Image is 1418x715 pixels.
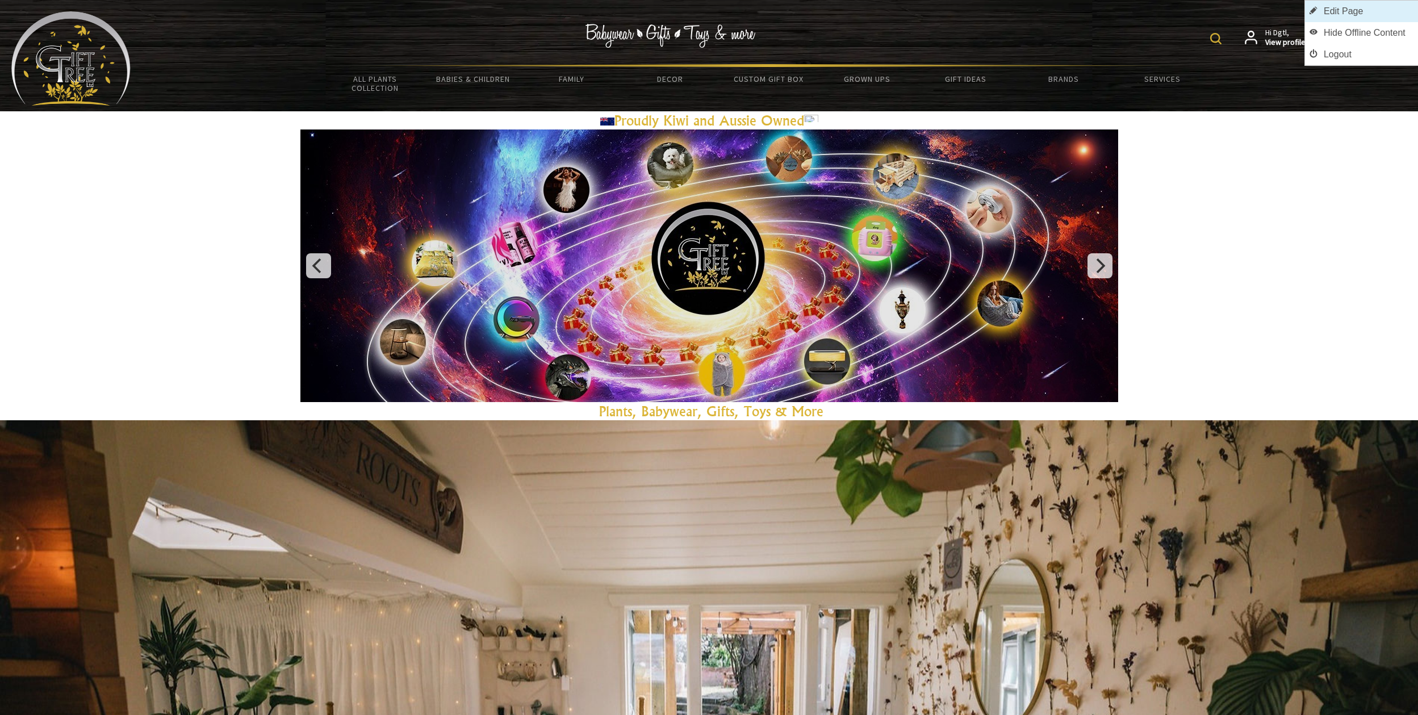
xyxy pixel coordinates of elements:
a: Brands [1015,67,1113,91]
button: Next [1087,253,1112,278]
a: Hide Offline Content [1305,22,1418,44]
span: Hi Dgtl, [1265,28,1306,48]
a: Decor [621,67,719,91]
a: Gift Ideas [916,67,1014,91]
img: product search [1210,33,1222,44]
img: Babyware - Gifts - Toys and more... [11,11,131,106]
strong: View profile [1265,37,1306,48]
a: Logout [1305,44,1418,65]
a: All Plants Collection [326,67,424,100]
a: Grown Ups [818,67,916,91]
a: Edit Page [1305,1,1418,22]
img: Babywear - Gifts - Toys & more [585,24,756,48]
a: Services [1113,67,1211,91]
a: Family [522,67,621,91]
a: Hi Dgtl,View profile [1245,28,1306,48]
a: Plants, Babywear, Gifts, Toys & Mor [599,403,817,420]
a: Custom Gift Box [720,67,818,91]
button: Previous [306,253,331,278]
a: Babies & Children [424,67,522,91]
a: Proudly Kiwi and Aussie Owned [600,112,818,129]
